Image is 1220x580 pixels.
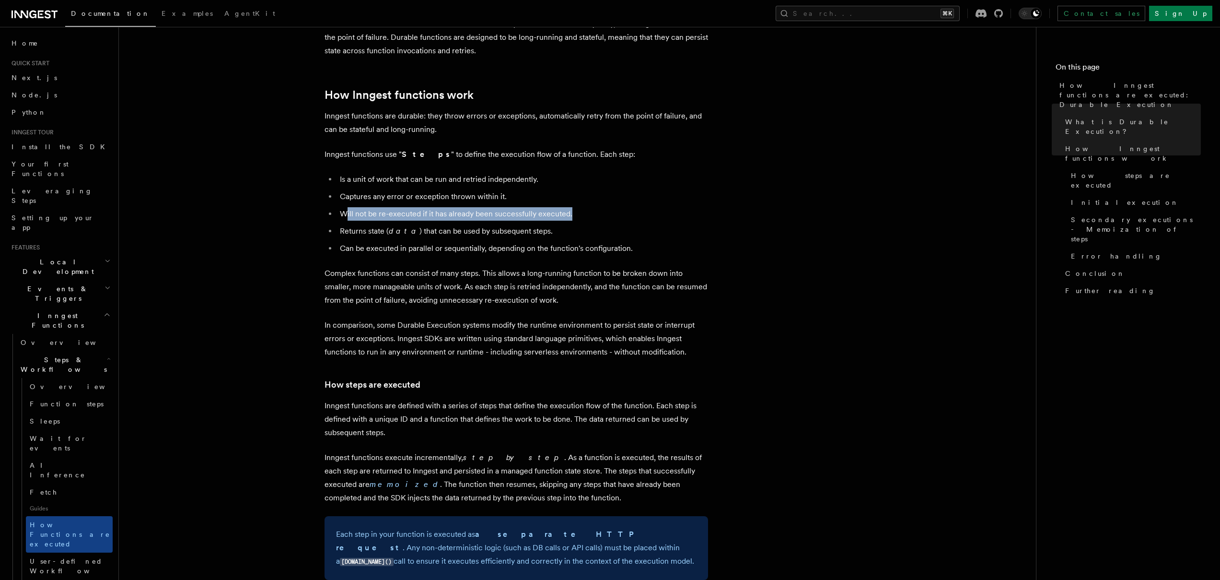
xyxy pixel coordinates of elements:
[12,38,38,48] span: Home
[1019,8,1042,19] button: Toggle dark mode
[30,383,128,391] span: Overview
[1065,286,1155,296] span: Further reading
[325,378,420,391] a: How steps are executed
[8,69,113,86] a: Next.js
[8,129,54,136] span: Inngest tour
[30,521,110,548] span: How Functions are executed
[1149,6,1212,21] a: Sign Up
[8,104,113,121] a: Python
[8,35,113,52] a: Home
[336,530,640,552] strong: a separate HTTP request
[26,378,113,395] a: Overview
[17,355,107,374] span: Steps & Workflows
[26,484,113,501] a: Fetch
[325,109,708,136] p: Inngest functions are durable: they throw errors or exceptions, automatically retry from the poin...
[325,451,708,505] p: Inngest functions execute incrementally, . As a function is executed, the results of each step ar...
[1071,198,1179,207] span: Initial execution
[162,10,213,17] span: Examples
[370,480,440,489] a: memoized
[8,280,113,307] button: Events & Triggers
[337,225,708,238] li: Returns state ( ) that can be used by subsequent steps.
[12,74,57,82] span: Next.js
[8,244,40,251] span: Features
[65,3,156,27] a: Documentation
[1057,6,1145,21] a: Contact sales
[8,86,113,104] a: Node.js
[8,59,49,67] span: Quick start
[463,453,564,462] em: step by step
[337,242,708,255] li: Can be executed in parallel or sequentially, depending on the function's configuration.
[1061,282,1201,299] a: Further reading
[8,284,105,303] span: Events & Triggers
[26,457,113,484] a: AI Inference
[26,413,113,430] a: Sleeps
[8,257,105,276] span: Local Development
[1056,77,1201,113] a: How Inngest functions are executed: Durable Execution
[325,88,474,102] a: How Inngest functions work
[1065,144,1201,163] span: How Inngest functions work
[30,417,60,425] span: Sleeps
[26,553,113,580] a: User-defined Workflows
[325,148,708,161] p: Inngest functions use " " to define the execution flow of a function. Each step:
[12,108,46,116] span: Python
[26,501,113,516] span: Guides
[8,307,113,334] button: Inngest Functions
[1067,211,1201,248] a: Secondary executions - Memoization of steps
[8,138,113,155] a: Install the SDK
[30,462,85,479] span: AI Inference
[8,182,113,209] a: Leveraging Steps
[12,187,93,204] span: Leveraging Steps
[156,3,219,26] a: Examples
[1071,251,1162,261] span: Error handling
[1065,269,1125,278] span: Conclusion
[1061,265,1201,282] a: Conclusion
[402,150,451,159] strong: Steps
[8,209,113,236] a: Setting up your app
[1061,113,1201,140] a: What is Durable Execution?
[12,143,111,151] span: Install the SDK
[1065,117,1201,136] span: What is Durable Execution?
[8,311,104,330] span: Inngest Functions
[17,351,113,378] button: Steps & Workflows
[325,319,708,359] p: In comparison, some Durable Execution systems modify the runtime environment to persist state or ...
[8,253,113,280] button: Local Development
[219,3,281,26] a: AgentKit
[17,334,113,351] a: Overview
[337,190,708,203] li: Captures any error or exception thrown within it.
[8,155,113,182] a: Your first Functions
[1071,171,1201,190] span: How steps are executed
[224,10,275,17] span: AgentKit
[776,6,960,21] button: Search...⌘K
[12,91,57,99] span: Node.js
[1061,140,1201,167] a: How Inngest functions work
[30,435,87,452] span: Wait for events
[1071,215,1201,244] span: Secondary executions - Memoization of steps
[389,226,419,236] em: data
[336,528,697,568] p: Each step in your function is executed as . Any non-deterministic logic (such as DB calls or API ...
[325,399,708,439] p: Inngest functions are defined with a series of steps that define the execution flow of the functi...
[325,267,708,307] p: Complex functions can consist of many steps. This allows a long-running function to be broken dow...
[26,430,113,457] a: Wait for events
[340,558,394,566] code: [DOMAIN_NAME]()
[26,516,113,553] a: How Functions are executed
[30,557,116,575] span: User-defined Workflows
[1056,61,1201,77] h4: On this page
[325,4,708,58] p: In practice, Durable Execution is implemented in the form of "durable functions," sometimes also ...
[1059,81,1201,109] span: How Inngest functions are executed: Durable Execution
[337,173,708,186] li: Is a unit of work that can be run and retried independently.
[1067,248,1201,265] a: Error handling
[12,160,69,178] span: Your first Functions
[26,395,113,413] a: Function steps
[337,207,708,221] li: Will not be re-executed if it has already been successfully executed.
[1067,167,1201,194] a: How steps are executed
[30,400,104,408] span: Function steps
[1067,194,1201,211] a: Initial execution
[71,10,150,17] span: Documentation
[12,214,94,231] span: Setting up your app
[21,339,119,346] span: Overview
[30,488,58,496] span: Fetch
[941,9,954,18] kbd: ⌘K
